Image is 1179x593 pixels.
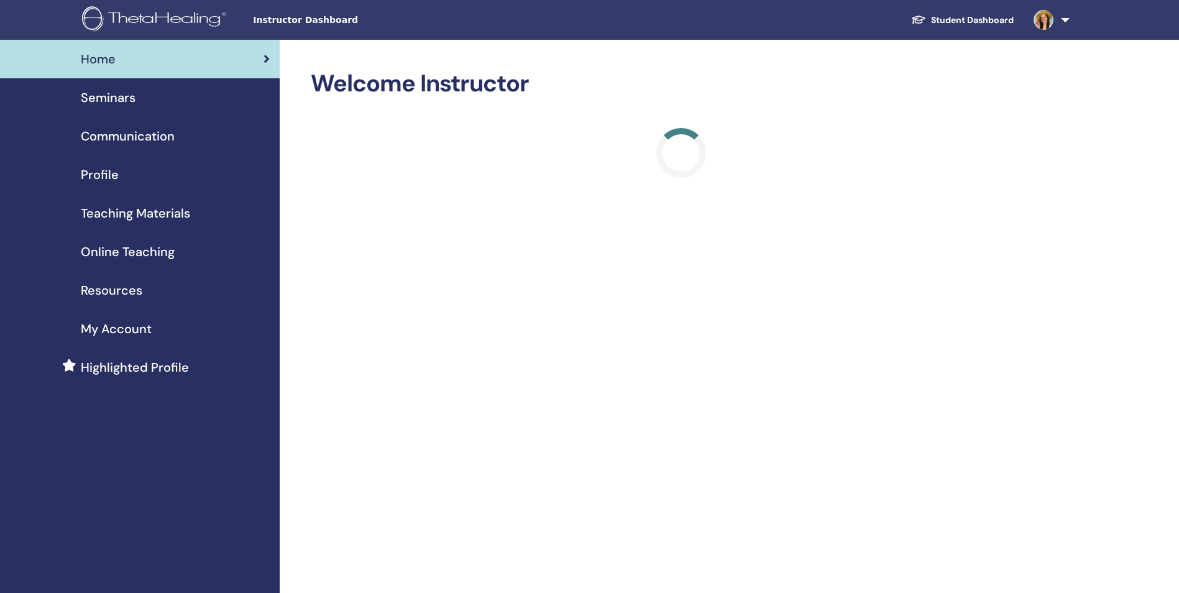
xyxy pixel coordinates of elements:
span: Highlighted Profile [81,358,189,377]
span: My Account [81,319,152,338]
span: Profile [81,165,119,184]
img: logo.png [82,6,231,34]
h2: Welcome Instructor [311,70,1052,98]
img: graduation-cap-white.svg [911,14,926,25]
span: Communication [81,127,175,145]
span: Instructor Dashboard [253,14,439,27]
span: Resources [81,281,142,300]
span: Home [81,50,116,68]
span: Online Teaching [81,242,175,261]
span: Seminars [81,88,135,107]
img: default.jpg [1034,10,1053,30]
a: Student Dashboard [901,9,1024,32]
span: Teaching Materials [81,204,190,223]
